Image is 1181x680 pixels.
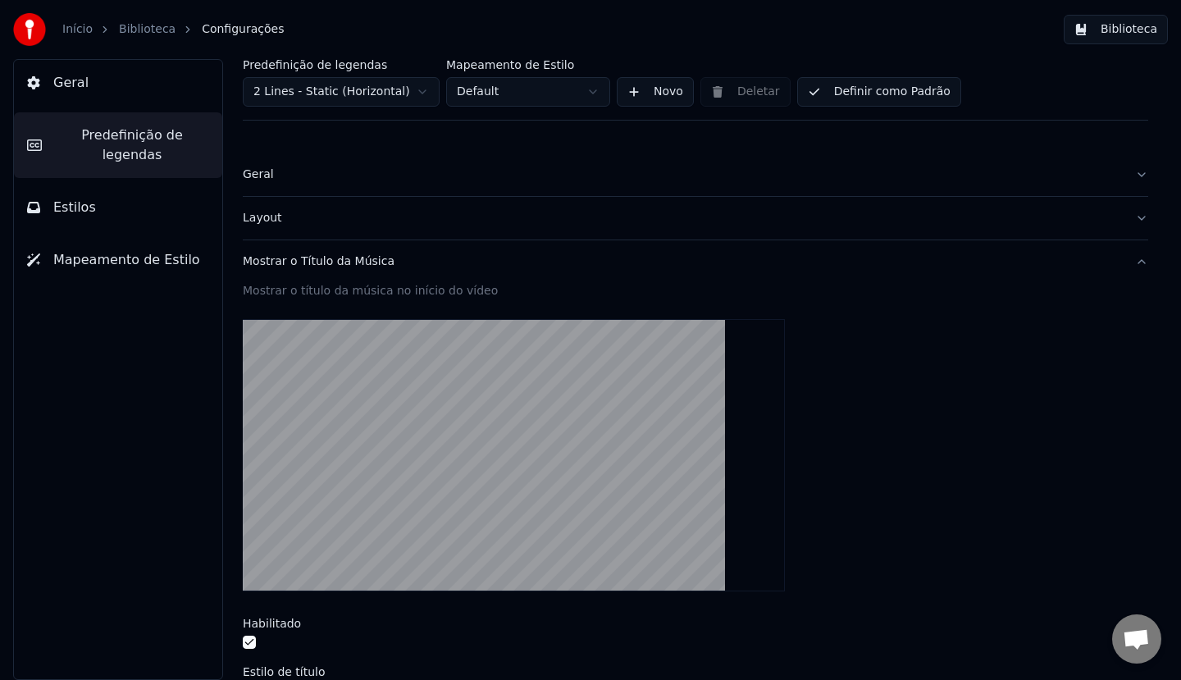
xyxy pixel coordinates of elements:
div: Mostrar o título da música no início do vídeo [243,283,1148,299]
span: Configurações [202,21,284,38]
button: Mostrar o Título da Música [243,240,1148,283]
button: Novo [617,77,694,107]
label: Habilitado [243,618,301,629]
button: Estilos [14,185,222,230]
label: Estilo de título [243,666,326,678]
button: Definir como Padrão [797,77,961,107]
span: Mapeamento de Estilo [53,250,200,270]
a: Biblioteca [119,21,176,38]
a: Bate-papo aberto [1112,614,1161,664]
nav: breadcrumb [62,21,284,38]
label: Mapeamento de Estilo [446,59,610,71]
button: Geral [14,60,222,106]
div: Layout [243,210,1122,226]
button: Biblioteca [1064,15,1168,44]
button: Mapeamento de Estilo [14,237,222,283]
span: Geral [53,73,89,93]
a: Início [62,21,93,38]
button: Geral [243,153,1148,196]
img: youka [13,13,46,46]
label: Predefinição de legendas [243,59,440,71]
span: Predefinição de legendas [55,126,209,165]
button: Predefinição de legendas [14,112,222,178]
div: Geral [243,167,1122,183]
button: Layout [243,197,1148,240]
div: Mostrar o Título da Música [243,253,1122,270]
span: Estilos [53,198,96,217]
